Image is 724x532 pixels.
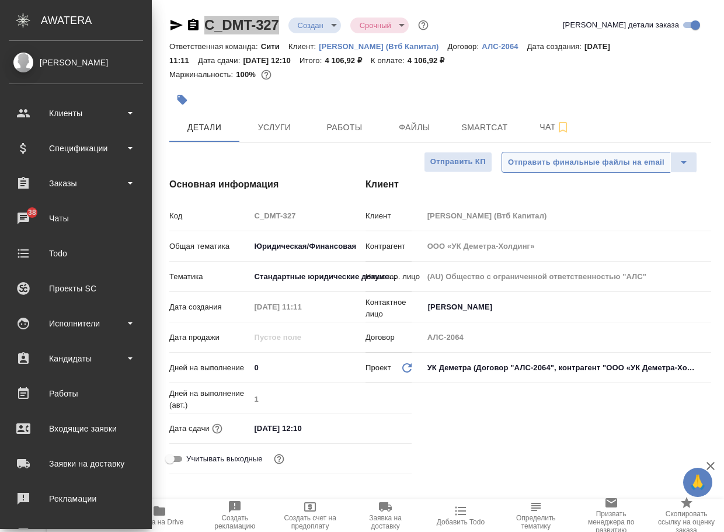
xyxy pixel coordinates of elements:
[3,449,149,478] a: Заявки на доставку
[122,499,197,532] button: Папка на Drive
[423,358,711,378] div: УК Деметра (Договор "АЛС-2064", контрагент "ООО «УК Деметра-Холдинг»")
[169,362,250,374] p: Дней на выполнение
[288,18,341,33] div: Создан
[169,70,236,79] p: Маржинальность:
[482,41,527,51] a: АЛС-2064
[502,152,697,173] div: split button
[527,120,583,134] span: Чат
[21,207,43,218] span: 38
[448,42,482,51] p: Договор:
[246,120,302,135] span: Услуги
[197,499,273,532] button: Создать рекламацию
[348,499,423,532] button: Заявка на доставку
[135,518,183,526] span: Папка на Drive
[3,274,149,303] a: Проекты SC
[9,175,143,192] div: Заказы
[250,298,352,315] input: Пустое поле
[371,56,408,65] p: К оплате:
[250,391,412,408] input: Пустое поле
[169,423,210,434] p: Дата сдачи
[198,56,243,65] p: Дата сдачи:
[366,178,711,192] h4: Клиент
[273,499,348,532] button: Создать счет на предоплату
[9,455,143,472] div: Заявки на доставку
[250,237,412,256] div: Юридическая/Финансовая
[325,56,371,65] p: 4 106,92 ₽
[169,178,319,192] h4: Основная информация
[9,105,143,122] div: Клиенты
[416,18,431,33] button: Доп статусы указывают на важность/срочность заказа
[259,67,274,82] button: 0.00 RUB;
[9,490,143,507] div: Рекламации
[288,42,319,51] p: Клиент:
[502,152,671,173] button: Отправить финальные файлы на email
[688,470,708,495] span: 🙏
[176,120,232,135] span: Детали
[9,210,143,227] div: Чаты
[236,70,259,79] p: 100%
[294,20,327,30] button: Создан
[9,245,143,262] div: Todo
[437,518,485,526] span: Добавить Todo
[169,87,195,113] button: Добавить тэг
[169,271,250,283] p: Тематика
[3,239,149,268] a: Todo
[423,499,498,532] button: Добавить Todo
[423,268,711,285] input: Пустое поле
[319,41,447,51] a: [PERSON_NAME] (Втб Капитал)
[3,484,149,513] a: Рекламации
[250,207,412,224] input: Пустое поле
[366,297,423,320] p: Контактное лицо
[186,453,263,465] span: Учитывать выходные
[169,210,250,222] p: Код
[573,499,649,532] button: Призвать менеджера по развитию
[41,9,152,32] div: AWATERA
[250,329,352,346] input: Пустое поле
[9,56,143,69] div: [PERSON_NAME]
[9,420,143,437] div: Входящие заявки
[423,238,711,255] input: Пустое поле
[3,204,149,233] a: 38Чаты
[169,332,250,343] p: Дата продажи
[169,42,261,51] p: Ответственная команда:
[9,315,143,332] div: Исполнители
[250,267,412,287] div: Стандартные юридические документы, договоры, уставы
[430,155,486,169] span: Отправить КП
[508,156,664,169] span: Отправить финальные файлы на email
[169,241,250,252] p: Общая тематика
[169,18,183,32] button: Скопировать ссылку для ЯМессенджера
[3,414,149,443] a: Входящие заявки
[169,388,250,411] p: Дней на выполнение (авт.)
[649,499,724,532] button: Скопировать ссылку на оценку заказа
[423,207,711,224] input: Пустое поле
[204,514,266,530] span: Создать рекламацию
[556,120,570,134] svg: Подписаться
[210,421,225,436] button: Если добавить услуги и заполнить их объемом, то дата рассчитается автоматически
[271,451,287,467] button: Выбери, если сб и вс нужно считать рабочими днями для выполнения заказа.
[9,140,143,157] div: Спецификации
[186,18,200,32] button: Скопировать ссылку
[527,42,584,51] p: Дата создания:
[356,20,395,30] button: Срочный
[319,42,447,51] p: [PERSON_NAME] (Втб Капитал)
[423,329,711,346] input: Пустое поле
[9,350,143,367] div: Кандидаты
[408,56,454,65] p: 4 106,92 ₽
[355,514,416,530] span: Заявка на доставку
[457,120,513,135] span: Smartcat
[683,468,712,497] button: 🙏
[705,306,707,308] button: Open
[169,301,250,313] p: Дата создания
[498,499,573,532] button: Определить тематику
[505,514,566,530] span: Определить тематику
[3,379,149,408] a: Работы
[424,152,492,172] button: Отправить КП
[366,332,423,343] p: Договор
[482,42,527,51] p: АЛС-2064
[243,56,300,65] p: [DATE] 12:10
[261,42,288,51] p: Сити
[9,385,143,402] div: Работы
[387,120,443,135] span: Файлы
[204,17,279,33] a: C_DMT-327
[316,120,373,135] span: Работы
